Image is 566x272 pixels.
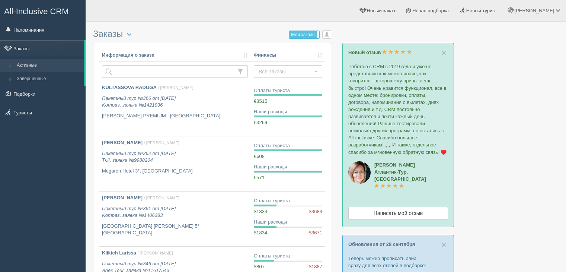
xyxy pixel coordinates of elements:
b: Klikich Larissa [102,250,136,256]
a: Новый отзыв [348,50,412,55]
span: $1887 [309,263,322,271]
div: Наши расходы [254,108,322,116]
a: Активные [13,59,84,72]
span: €3515 [254,98,267,104]
button: Close [442,241,446,249]
a: [PERSON_NAME] / [PERSON_NAME] Пакетный тур №361 от [DATE]Kompas, заявка №1406383 [GEOGRAPHIC_DATA... [99,192,251,246]
h3: Заказы [93,29,331,39]
i: Пакетный тур №361 от [DATE] Kompas, заявка №1406383 [102,206,176,218]
div: Оплаты туриста [254,142,322,149]
span: Все заказы [259,68,313,75]
span: / [PERSON_NAME] [137,251,173,255]
span: €3269 [254,120,267,125]
a: [PERSON_NAME]Атлантик-Тур, [GEOGRAPHIC_DATA] [374,162,426,189]
i: Пакетный тур №362 от [DATE] TUI, заявка №9988204 [102,151,176,163]
p: [GEOGRAPHIC_DATA] [PERSON_NAME] 5*, [GEOGRAPHIC_DATA] [102,223,248,237]
span: All-Inclusive CRM [4,7,69,16]
span: × [442,240,446,249]
div: Оплаты туриста [254,197,322,205]
a: Обновления от 28 сентября [348,241,415,247]
p: Megaron Hotel 3*, [GEOGRAPHIC_DATA] [102,168,248,175]
div: Наши расходы [254,219,322,226]
a: KULTASSOVA RADUGA / [PERSON_NAME] Пакетный тур №366 от [DATE]Kompas, заявка №1421836 [PERSON_NAME... [99,81,251,136]
p: [PERSON_NAME] PREMIUM , [GEOGRAPHIC_DATA] [102,113,248,120]
span: €571 [254,175,265,180]
span: / [PERSON_NAME] [144,140,179,145]
div: Оплаты туриста [254,253,322,260]
a: Информация о заказе [102,52,248,59]
a: Завершённые [13,72,84,86]
a: Написать мой отзыв [348,207,448,219]
div: Наши расходы [254,164,322,171]
span: × [442,48,446,57]
img: aicrm_2143.jpg [348,161,371,184]
i: Пакетный тур №366 от [DATE] Kompas, заявка №1421836 [102,95,176,108]
a: All-Inclusive CRM [0,0,85,21]
span: Новый заказ [367,8,395,13]
span: $3683 [309,208,322,215]
span: $807 [254,264,265,269]
span: $1834 [254,230,267,235]
span: €608 [254,154,265,159]
span: / [PERSON_NAME] [158,85,193,90]
span: $3671 [309,230,322,237]
div: Оплаты туриста [254,87,322,94]
button: Close [442,49,446,57]
span: $1834 [254,209,267,214]
a: [PERSON_NAME] / [PERSON_NAME] Пакетный тур №362 от [DATE]TUI, заявка №9988204 Megaron Hotel 3*, [... [99,136,251,191]
span: Новый турист [466,8,497,13]
span: Новая подборка [412,8,449,13]
p: Теперь можно прописать авиа сразу для всех отелей в подборке: [348,255,448,269]
p: Работаю с CRM с 2019 года и уже не представляю как можно иначе, как говорится – к хорошему привык... [348,63,448,155]
b: [PERSON_NAME] [102,140,143,145]
button: Все заказы [254,65,322,78]
span: / [PERSON_NAME] [144,196,179,200]
label: Мои заказы [289,31,319,38]
a: Финансы [254,52,322,59]
b: KULTASSOVA RADUGA [102,85,157,90]
span: [PERSON_NAME] [514,8,554,13]
input: Поиск по номеру заказа, ФИО или паспорту туриста [102,65,233,78]
b: [PERSON_NAME] [102,195,143,200]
